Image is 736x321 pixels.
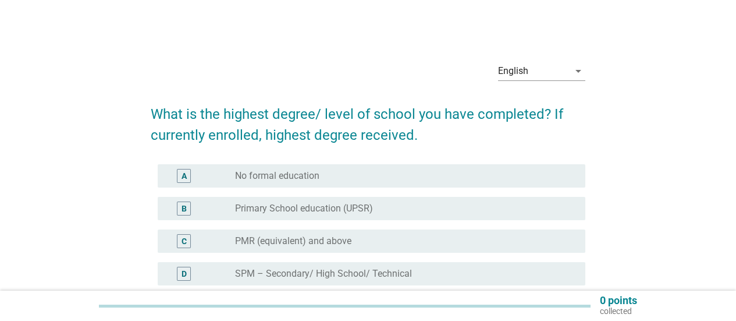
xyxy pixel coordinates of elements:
[498,66,528,76] div: English
[182,203,187,215] div: B
[182,268,187,280] div: D
[235,235,351,247] label: PMR (equivalent) and above
[151,92,585,146] h2: What is the highest degree/ level of school you have completed? If currently enrolled, highest de...
[571,64,585,78] i: arrow_drop_down
[235,170,319,182] label: No formal education
[235,268,412,280] label: SPM – Secondary/ High School/ Technical
[235,203,373,214] label: Primary School education (UPSR)
[600,295,637,306] p: 0 points
[182,235,187,248] div: C
[182,170,187,182] div: A
[600,306,637,316] p: collected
